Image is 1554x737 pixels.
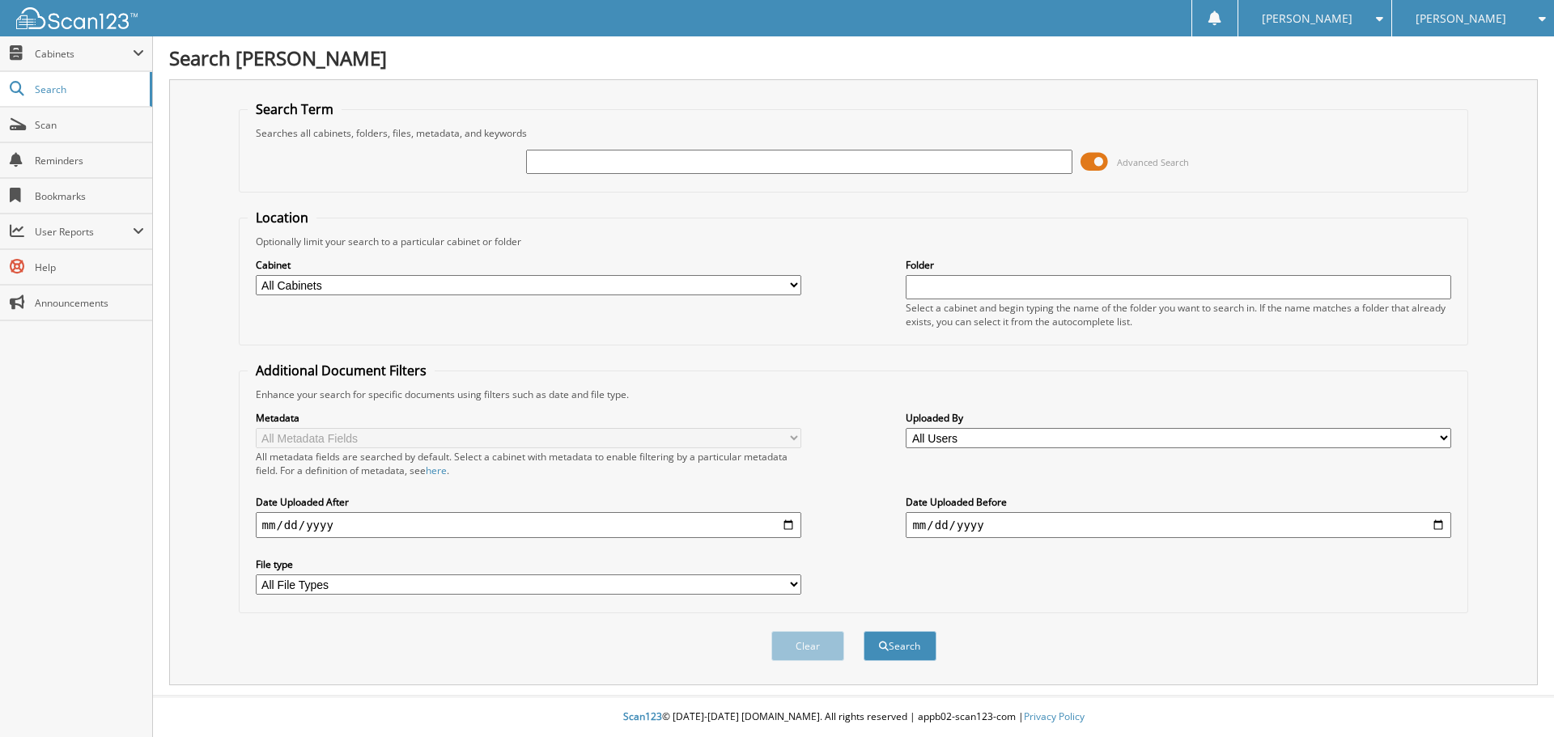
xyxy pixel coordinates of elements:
label: Cabinet [256,258,801,272]
input: end [906,512,1451,538]
span: Scan [35,118,144,132]
img: scan123-logo-white.svg [16,7,138,29]
div: © [DATE]-[DATE] [DOMAIN_NAME]. All rights reserved | appb02-scan123-com | [153,697,1554,737]
span: Bookmarks [35,189,144,203]
span: Scan123 [623,709,662,723]
div: Searches all cabinets, folders, files, metadata, and keywords [248,126,1460,140]
legend: Additional Document Filters [248,362,435,379]
button: Clear [771,631,844,661]
legend: Location [248,209,316,227]
span: [PERSON_NAME] [1416,14,1506,23]
legend: Search Term [248,100,342,118]
span: Cabinets [35,47,133,61]
button: Search [864,631,936,661]
label: Folder [906,258,1451,272]
span: Reminders [35,154,144,167]
label: Uploaded By [906,411,1451,425]
span: User Reports [35,225,133,239]
label: Metadata [256,411,801,425]
h1: Search [PERSON_NAME] [169,44,1538,71]
span: Advanced Search [1117,156,1189,168]
span: Search [35,83,142,96]
div: Optionally limit your search to a particular cabinet or folder [248,235,1460,248]
span: [PERSON_NAME] [1262,14,1352,23]
span: Announcements [35,296,144,310]
a: here [426,464,447,477]
label: Date Uploaded After [256,495,801,509]
div: All metadata fields are searched by default. Select a cabinet with metadata to enable filtering b... [256,450,801,477]
div: Select a cabinet and begin typing the name of the folder you want to search in. If the name match... [906,301,1451,328]
div: Enhance your search for specific documents using filters such as date and file type. [248,388,1460,401]
a: Privacy Policy [1024,709,1085,723]
label: Date Uploaded Before [906,495,1451,509]
label: File type [256,557,801,571]
input: start [256,512,801,538]
span: Help [35,260,144,274]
